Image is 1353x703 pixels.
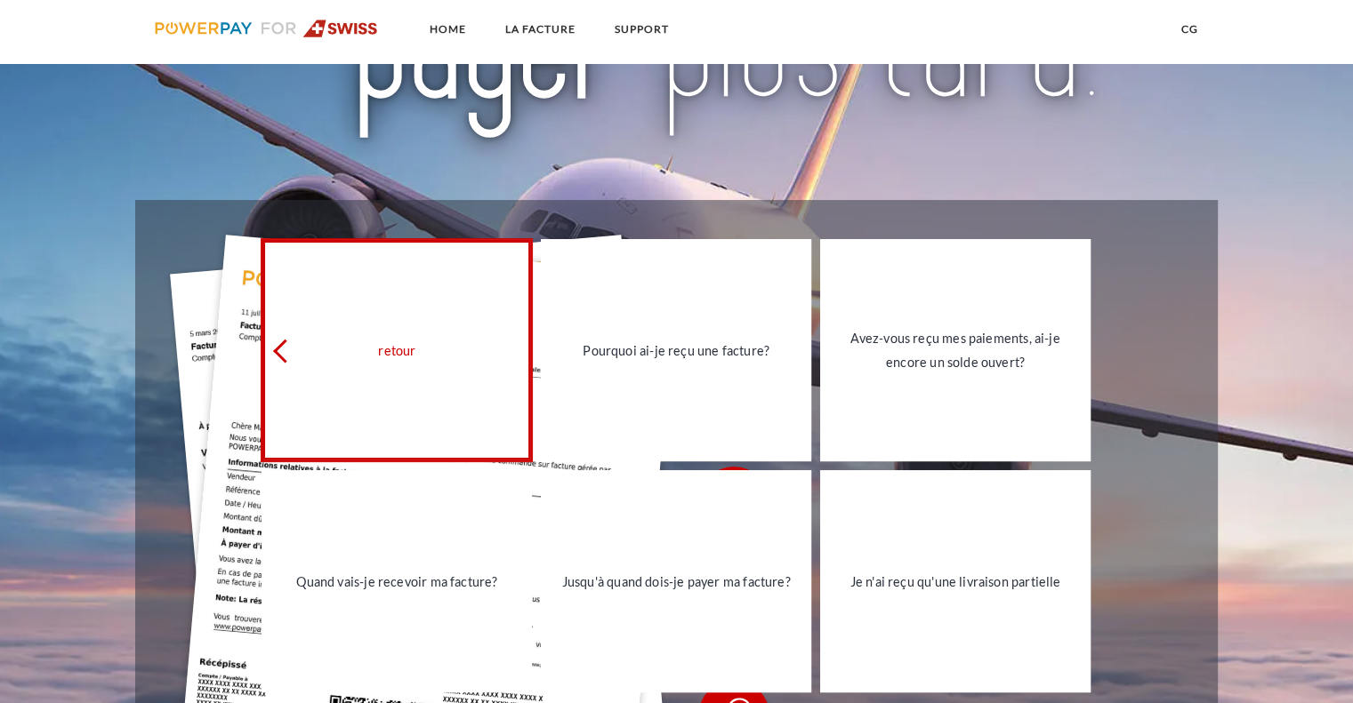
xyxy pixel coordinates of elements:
[490,13,591,45] a: LA FACTURE
[552,339,801,363] div: Pourquoi ai-je reçu une facture?
[272,339,521,363] div: retour
[415,13,481,45] a: Home
[1166,13,1213,45] a: CG
[155,20,378,37] img: logo-swiss.svg
[831,569,1080,593] div: Je n'ai reçu qu'une livraison partielle
[552,569,801,593] div: Jusqu'à quand dois-je payer ma facture?
[831,326,1080,374] div: Avez-vous reçu mes paiements, ai-je encore un solde ouvert?
[272,569,521,593] div: Quand vais-je recevoir ma facture?
[820,239,1091,461] a: Avez-vous reçu mes paiements, ai-je encore un solde ouvert?
[600,13,684,45] a: SUPPORT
